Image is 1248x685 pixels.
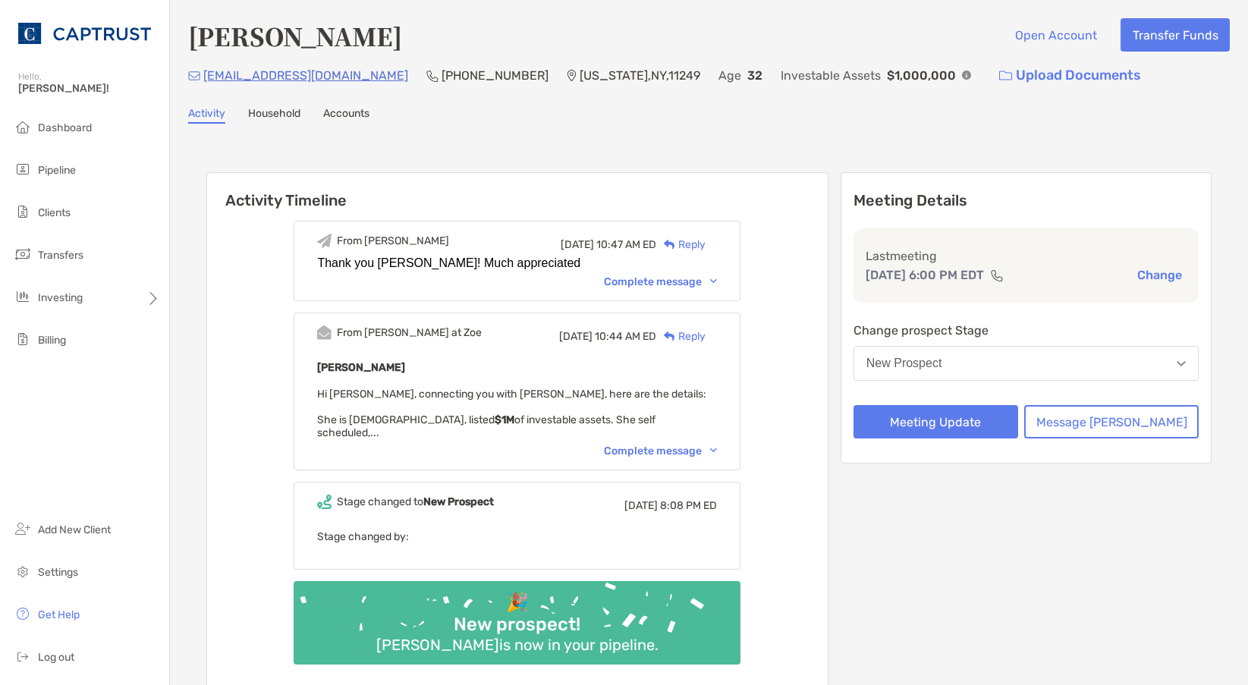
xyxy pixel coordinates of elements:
[1003,18,1108,52] button: Open Account
[14,647,32,665] img: logout icon
[781,66,881,85] p: Investable Assets
[317,234,332,248] img: Event icon
[596,238,656,251] span: 10:47 AM ED
[203,66,408,85] p: [EMAIL_ADDRESS][DOMAIN_NAME]
[38,334,66,347] span: Billing
[495,413,514,426] strong: $1M
[38,523,111,536] span: Add New Client
[990,269,1004,281] img: communication type
[595,330,656,343] span: 10:44 AM ED
[337,234,449,247] div: From [PERSON_NAME]
[38,249,83,262] span: Transfers
[14,160,32,178] img: pipeline icon
[14,605,32,623] img: get-help icon
[426,70,439,82] img: Phone Icon
[853,405,1018,438] button: Meeting Update
[14,288,32,306] img: investing icon
[604,275,717,288] div: Complete message
[866,247,1187,266] p: Last meeting
[38,651,74,664] span: Log out
[500,592,535,614] div: 🎉
[18,6,151,61] img: CAPTRUST Logo
[317,256,717,270] div: Thank you [PERSON_NAME]! Much appreciated
[853,346,1199,381] button: New Prospect
[14,203,32,221] img: clients icon
[664,332,675,341] img: Reply icon
[710,448,717,453] img: Chevron icon
[38,121,92,134] span: Dashboard
[370,636,665,654] div: [PERSON_NAME] is now in your pipeline.
[188,107,225,124] a: Activity
[999,71,1012,81] img: button icon
[317,388,706,439] span: Hi [PERSON_NAME], connecting you with [PERSON_NAME], here are the details: She is [DEMOGRAPHIC_DA...
[604,445,717,457] div: Complete message
[188,71,200,80] img: Email Icon
[962,71,971,80] img: Info Icon
[580,66,700,85] p: [US_STATE] , NY , 11249
[866,357,942,370] div: New Prospect
[866,266,984,284] p: [DATE] 6:00 PM EDT
[887,66,956,85] p: $1,000,000
[656,237,706,253] div: Reply
[38,566,78,579] span: Settings
[14,245,32,263] img: transfers icon
[710,279,717,284] img: Chevron icon
[38,164,76,177] span: Pipeline
[853,321,1199,340] p: Change prospect Stage
[317,495,332,509] img: Event icon
[561,238,594,251] span: [DATE]
[656,328,706,344] div: Reply
[38,206,71,219] span: Clients
[624,499,658,512] span: [DATE]
[337,495,494,508] div: Stage changed to
[248,107,300,124] a: Household
[448,614,586,636] div: New prospect!
[853,191,1199,210] p: Meeting Details
[337,326,482,339] div: From [PERSON_NAME] at Zoe
[1133,267,1187,283] button: Change
[323,107,369,124] a: Accounts
[14,118,32,136] img: dashboard icon
[559,330,593,343] span: [DATE]
[423,495,494,508] b: New Prospect
[14,520,32,538] img: add_new_client icon
[1024,405,1199,438] button: Message [PERSON_NAME]
[1121,18,1230,52] button: Transfer Funds
[38,291,83,304] span: Investing
[747,66,762,85] p: 32
[567,70,577,82] img: Location Icon
[188,18,402,53] h4: [PERSON_NAME]
[317,361,405,374] b: [PERSON_NAME]
[1177,361,1186,366] img: Open dropdown arrow
[664,240,675,250] img: Reply icon
[660,499,717,512] span: 8:08 PM ED
[18,82,160,95] span: [PERSON_NAME]!
[38,608,80,621] span: Get Help
[718,66,741,85] p: Age
[14,562,32,580] img: settings icon
[442,66,549,85] p: [PHONE_NUMBER]
[14,330,32,348] img: billing icon
[317,527,717,546] p: Stage changed by:
[207,173,828,209] h6: Activity Timeline
[989,59,1151,92] a: Upload Documents
[317,325,332,340] img: Event icon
